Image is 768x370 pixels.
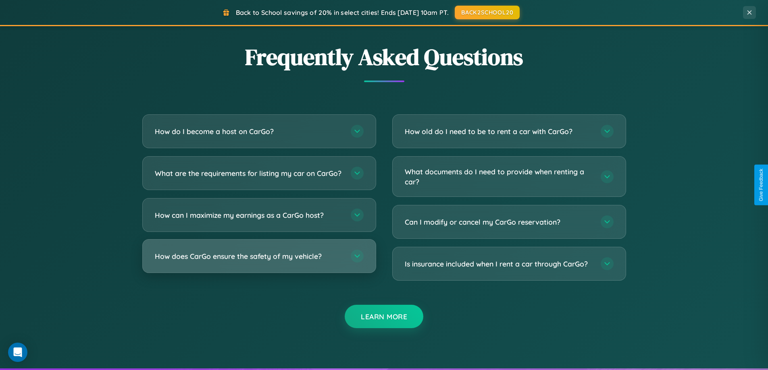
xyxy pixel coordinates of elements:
h3: How do I become a host on CarGo? [155,126,343,136]
button: BACK2SCHOOL20 [455,6,520,19]
div: Open Intercom Messenger [8,343,27,362]
h2: Frequently Asked Questions [142,41,626,72]
h3: How can I maximize my earnings as a CarGo host? [155,210,343,220]
h3: Can I modify or cancel my CarGo reservation? [405,217,593,227]
h3: How does CarGo ensure the safety of my vehicle? [155,251,343,261]
div: Give Feedback [758,169,764,201]
h3: What documents do I need to provide when renting a car? [405,167,593,186]
h3: What are the requirements for listing my car on CarGo? [155,168,343,178]
h3: How old do I need to be to rent a car with CarGo? [405,126,593,136]
h3: Is insurance included when I rent a car through CarGo? [405,259,593,269]
button: Learn More [345,305,423,328]
span: Back to School savings of 20% in select cities! Ends [DATE] 10am PT. [236,8,449,17]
